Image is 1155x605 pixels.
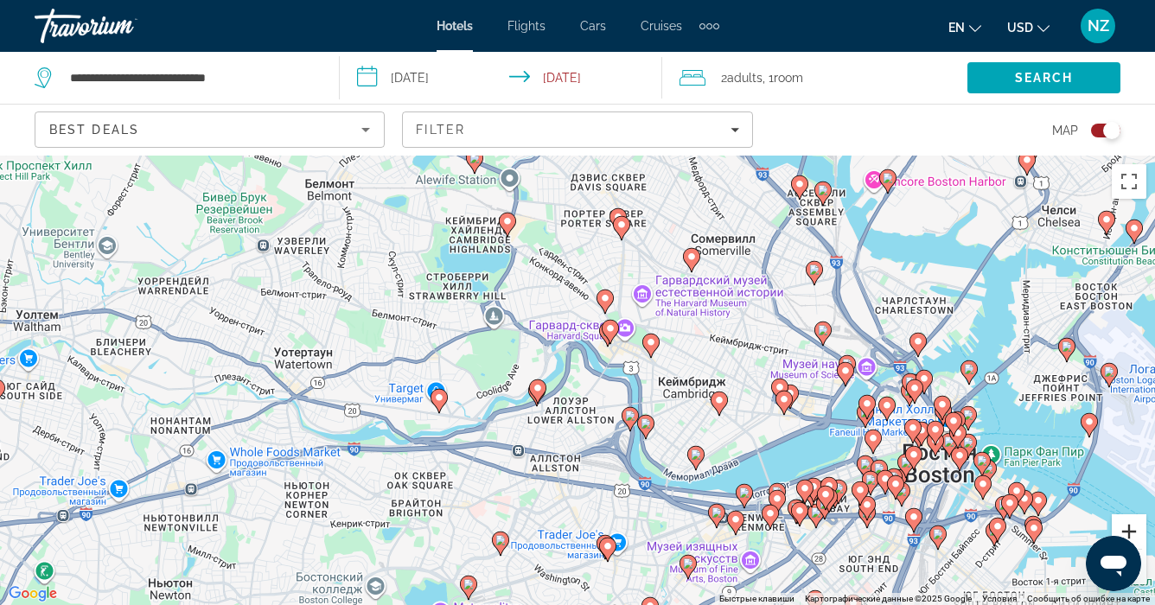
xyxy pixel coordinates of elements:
[4,583,61,605] a: Открыть эту область в Google Картах (в новом окне)
[437,19,473,33] a: Hotels
[967,62,1120,93] button: Search
[507,19,546,33] a: Flights
[1088,17,1109,35] span: NZ
[35,3,207,48] a: Travorium
[1007,21,1033,35] span: USD
[719,593,794,605] button: Быстрые клавиши
[774,71,803,85] span: Room
[662,52,967,104] button: Travelers: 2 adults, 0 children
[1078,123,1120,138] button: Toggle map
[641,19,682,33] a: Cruises
[49,119,370,140] mat-select: Sort by
[727,71,763,85] span: Adults
[1052,118,1078,143] span: Map
[1027,594,1150,603] a: Сообщить об ошибке на карте
[1112,514,1146,549] button: Увеличить
[721,66,763,90] span: 2
[68,65,313,91] input: Search hotel destination
[1015,71,1074,85] span: Search
[49,123,139,137] span: Best Deals
[699,12,719,40] button: Extra navigation items
[982,594,1017,603] a: Условия (ссылка откроется в новой вкладке)
[580,19,606,33] a: Cars
[4,583,61,605] img: Google
[763,66,803,90] span: , 1
[948,21,965,35] span: en
[1007,15,1050,40] button: Change currency
[340,52,662,104] button: Select check in and out date
[402,111,752,148] button: Filters
[948,15,981,40] button: Change language
[1086,536,1141,591] iframe: Кнопка запуска окна обмена сообщениями
[805,594,972,603] span: Картографические данные ©2025 Google
[416,123,465,137] span: Filter
[1112,164,1146,199] button: Включить полноэкранный режим
[1075,8,1120,44] button: User Menu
